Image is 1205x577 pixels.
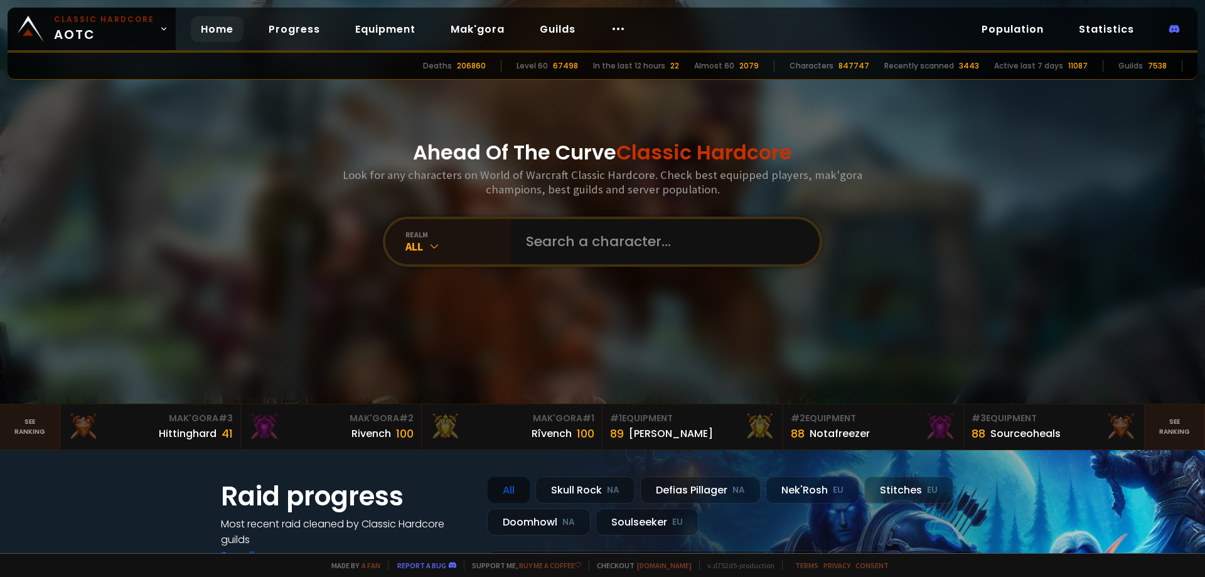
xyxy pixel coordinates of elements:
div: Notafreezer [810,426,870,441]
a: Consent [855,561,889,570]
a: Buy me a coffee [519,561,581,570]
small: EU [927,484,938,497]
a: [DOMAIN_NAME] [637,561,692,570]
div: 11087 [1068,60,1088,72]
div: realm [405,230,511,239]
div: 7538 [1148,60,1167,72]
div: Active last 7 days [994,60,1063,72]
div: Mak'Gora [429,412,594,425]
div: 22 [670,60,679,72]
a: Seeranking [1145,404,1205,450]
span: AOTC [54,14,154,44]
small: NA [607,484,619,497]
div: 67498 [553,60,578,72]
a: Equipment [345,16,426,42]
a: Progress [259,16,330,42]
span: Classic Hardcore [616,138,792,166]
div: Guilds [1118,60,1143,72]
span: Made by [324,561,380,570]
h1: Raid progress [221,477,472,516]
div: 89 [610,425,624,442]
h1: Ahead Of The Curve [413,138,792,168]
div: Sourceoheals [990,426,1061,441]
div: Characters [790,60,833,72]
span: Checkout [589,561,692,570]
a: Mak'Gora#3Hittinghard41 [60,404,241,450]
div: Deaths [423,60,452,72]
h4: Most recent raid cleaned by Classic Hardcore guilds [221,516,472,547]
a: Classic HardcoreAOTC [8,8,176,50]
div: Mak'Gora [68,412,233,425]
span: # 2 [791,412,805,424]
div: 88 [791,425,805,442]
span: Support me, [464,561,581,570]
div: Rîvench [532,426,572,441]
small: NA [732,484,745,497]
div: Defias Pillager [640,477,761,504]
div: 100 [396,425,414,442]
div: Equipment [972,412,1137,425]
a: a fan [361,561,380,570]
a: #2Equipment88Notafreezer [783,404,964,450]
span: # 3 [972,412,986,424]
div: Skull Rock [535,477,635,504]
div: Recently scanned [884,60,954,72]
div: 100 [577,425,594,442]
span: # 1 [610,412,622,424]
a: Mak'gora [441,16,515,42]
h3: Look for any characters on World of Warcraft Classic Hardcore. Check best equipped players, mak'g... [338,168,867,197]
a: Mak'Gora#1Rîvench100 [422,404,602,450]
a: #1Equipment89[PERSON_NAME] [602,404,783,450]
div: Rivench [351,426,391,441]
div: 2079 [739,60,759,72]
a: Mak'Gora#2Rivench100 [241,404,422,450]
span: # 1 [582,412,594,424]
div: 206860 [457,60,486,72]
div: Almost 60 [694,60,734,72]
a: Statistics [1069,16,1144,42]
div: Stitches [864,477,953,504]
span: # 3 [218,412,233,424]
span: # 2 [399,412,414,424]
div: All [487,477,530,504]
a: #3Equipment88Sourceoheals [964,404,1145,450]
input: Search a character... [518,219,805,264]
div: 41 [222,425,233,442]
div: 847747 [838,60,869,72]
small: EU [833,484,843,497]
a: Guilds [530,16,586,42]
div: Nek'Rosh [766,477,859,504]
small: NA [562,516,575,529]
div: [PERSON_NAME] [629,426,713,441]
div: Hittinghard [159,426,217,441]
a: Report a bug [397,561,446,570]
a: Privacy [823,561,850,570]
div: All [405,239,511,254]
a: Home [191,16,244,42]
div: Equipment [610,412,775,425]
div: Mak'Gora [249,412,414,425]
div: 88 [972,425,985,442]
div: Equipment [791,412,956,425]
small: Classic Hardcore [54,14,154,25]
div: 3443 [959,60,979,72]
a: Population [972,16,1054,42]
div: Level 60 [517,60,548,72]
span: v. d752d5 - production [699,561,774,570]
a: See all progress [221,548,303,563]
a: Terms [795,561,818,570]
div: In the last 12 hours [593,60,665,72]
small: EU [672,516,683,529]
div: Doomhowl [487,509,591,536]
div: Soulseeker [596,509,699,536]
